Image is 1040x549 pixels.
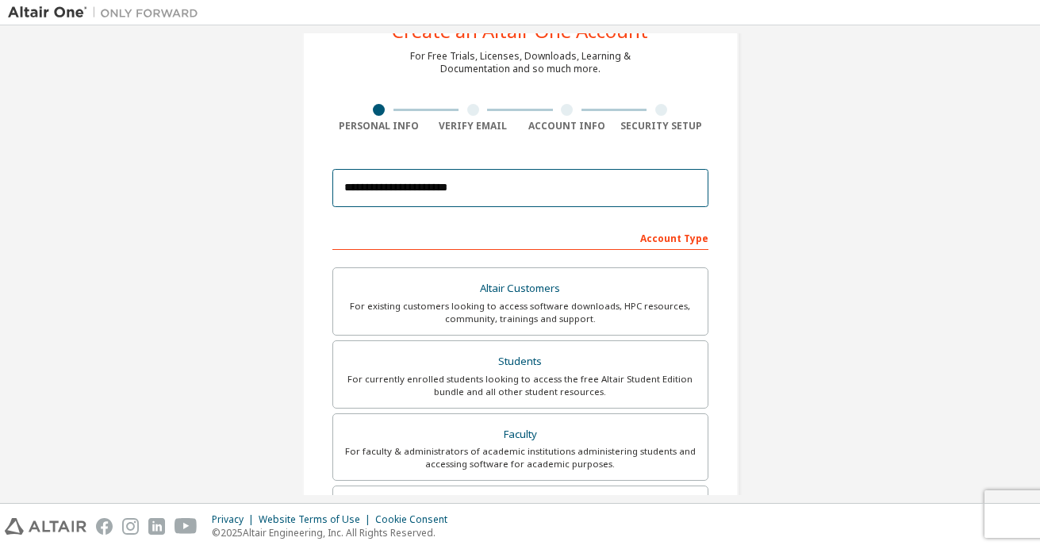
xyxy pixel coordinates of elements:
[426,120,520,132] div: Verify Email
[614,120,708,132] div: Security Setup
[343,278,698,300] div: Altair Customers
[332,120,427,132] div: Personal Info
[343,300,698,325] div: For existing customers looking to access software downloads, HPC resources, community, trainings ...
[343,424,698,446] div: Faculty
[8,5,206,21] img: Altair One
[520,120,615,132] div: Account Info
[343,445,698,470] div: For faculty & administrators of academic institutions administering students and accessing softwa...
[122,518,139,535] img: instagram.svg
[375,513,457,526] div: Cookie Consent
[175,518,198,535] img: youtube.svg
[212,526,457,539] p: © 2025 Altair Engineering, Inc. All Rights Reserved.
[343,373,698,398] div: For currently enrolled students looking to access the free Altair Student Edition bundle and all ...
[410,50,631,75] div: For Free Trials, Licenses, Downloads, Learning & Documentation and so much more.
[392,21,648,40] div: Create an Altair One Account
[148,518,165,535] img: linkedin.svg
[259,513,375,526] div: Website Terms of Use
[96,518,113,535] img: facebook.svg
[343,351,698,373] div: Students
[332,225,708,250] div: Account Type
[212,513,259,526] div: Privacy
[5,518,86,535] img: altair_logo.svg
